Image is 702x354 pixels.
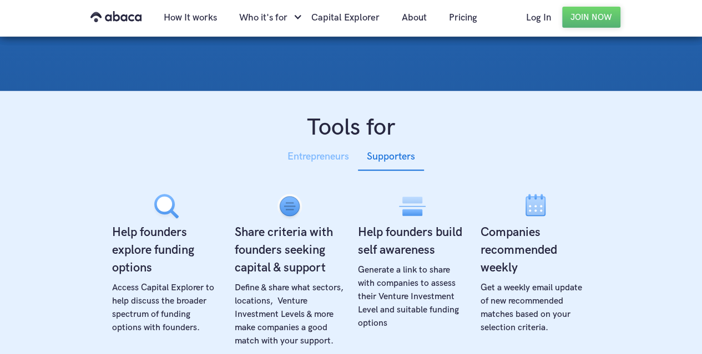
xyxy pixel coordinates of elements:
[112,281,221,335] div: Access Capital Explorer to help discuss the broader spectrum of funding options with founders.
[287,148,349,165] div: Entrepreneurs
[358,224,467,259] h4: Help founders build self awareness
[481,281,590,335] div: Get a weekly email update of new recommended matches based on your selection criteria.
[481,224,590,277] h4: Companies recommended weekly
[235,281,344,348] div: Define & share what sectors, locations, Venture Investment Levels & more make companies a good ma...
[112,224,221,277] h4: Help founders explore funding options
[235,224,344,277] h4: Share criteria with founders seeking capital & support
[105,113,597,143] h1: Tools for
[367,148,415,165] div: Supporters
[562,7,620,28] a: Join Now
[358,264,467,330] div: Generate a link to share with companies to assess their Venture Investment Level and suitable fun...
